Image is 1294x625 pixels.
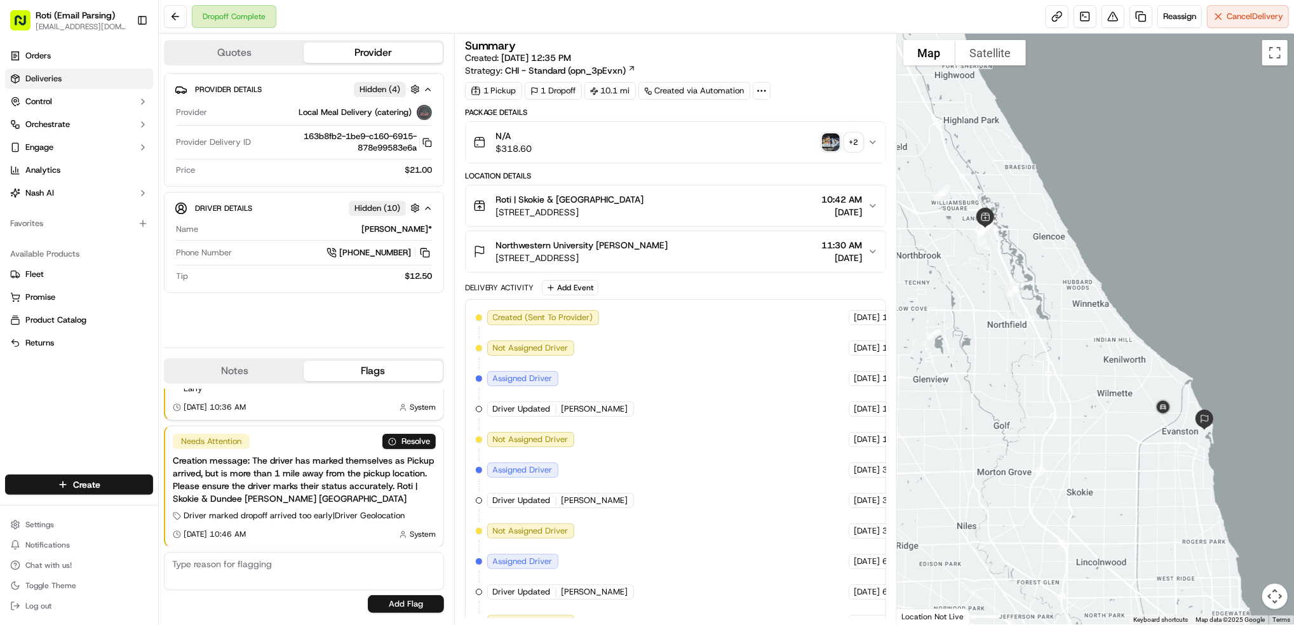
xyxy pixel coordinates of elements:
[5,114,153,135] button: Orchestrate
[165,361,304,381] button: Notes
[165,43,304,63] button: Quotes
[883,525,933,537] span: 3:28 PM CDT
[120,184,204,197] span: API Documentation
[465,107,886,118] div: Package Details
[25,292,55,303] span: Promise
[176,107,207,118] span: Provider
[349,200,423,216] button: Hidden (10)
[13,13,38,38] img: Nash
[90,215,154,225] a: Powered byPylon
[562,586,628,598] span: [PERSON_NAME]
[1133,615,1188,624] button: Keyboard shortcuts
[354,81,423,97] button: Hidden (4)
[465,64,636,77] div: Strategy:
[25,314,86,326] span: Product Catalog
[883,403,933,415] span: 1:38 PM CDT
[466,122,886,163] button: N/A$318.60photo_proof_of_pickup image+2
[496,142,532,155] span: $318.60
[822,252,863,264] span: [DATE]
[854,495,880,506] span: [DATE]
[562,403,628,415] span: [PERSON_NAME]
[897,608,970,624] div: Location Not Live
[502,52,572,64] span: [DATE] 12:35 PM
[854,556,880,567] span: [DATE]
[176,137,251,148] span: Provider Delivery ID
[175,198,433,218] button: Driver DetailsHidden (10)
[36,9,115,22] button: Roti (Email Parsing)
[126,215,154,225] span: Pylon
[176,165,195,176] span: Price
[10,337,148,349] a: Returns
[299,107,412,118] span: Local Meal Delivery (catering)
[822,133,840,151] img: photo_proof_of_pickup image
[854,586,880,598] span: [DATE]
[13,185,23,196] div: 📗
[883,342,933,354] span: 1:36 PM CDT
[10,292,148,303] a: Promise
[854,312,880,323] span: [DATE]
[5,597,153,615] button: Log out
[496,206,644,218] span: [STREET_ADDRESS]
[1207,5,1289,28] button: CancelDelivery
[193,271,432,282] div: $12.50
[360,84,400,95] span: Hidden ( 4 )
[465,40,516,51] h3: Summary
[304,361,442,381] button: Flags
[195,84,262,95] span: Provider Details
[175,79,433,100] button: Provider DetailsHidden (4)
[8,179,102,202] a: 📗Knowledge Base
[5,69,153,89] a: Deliveries
[107,185,118,196] div: 💻
[25,187,54,199] span: Nash AI
[465,171,886,181] div: Location Details
[854,342,880,354] span: [DATE]
[465,283,534,293] div: Delivery Activity
[493,586,551,598] span: Driver Updated
[25,269,44,280] span: Fleet
[525,82,582,100] div: 1 Dropoff
[1002,276,1029,302] div: 24
[5,244,153,264] div: Available Products
[493,556,553,567] span: Assigned Driver
[900,608,942,624] a: Open this area in Google Maps (opens a new window)
[955,40,1026,65] button: Show satellite imagery
[25,96,52,107] span: Control
[176,224,198,235] span: Name
[493,434,569,445] span: Not Assigned Driver
[176,247,232,259] span: Phone Number
[638,82,750,100] a: Created via Automation
[304,43,442,63] button: Provider
[13,51,231,71] p: Welcome 👋
[33,82,229,95] input: Got a question? Start typing here...
[5,536,153,554] button: Notifications
[5,556,153,574] button: Chat with us!
[5,213,153,234] div: Favorites
[5,137,153,158] button: Engage
[405,165,432,176] span: $21.00
[25,73,62,84] span: Deliveries
[25,337,54,349] span: Returns
[417,105,432,120] img: lmd_logo.png
[1157,5,1202,28] button: Reassign
[466,231,886,272] button: Northwestern University [PERSON_NAME][STREET_ADDRESS]11:30 AM[DATE]
[465,82,522,100] div: 1 Pickup
[1262,584,1288,609] button: Map camera controls
[493,464,553,476] span: Assigned Driver
[25,119,70,130] span: Orchestrate
[184,402,246,412] span: [DATE] 10:36 AM
[36,22,126,32] button: [EMAIL_ADDRESS][DOMAIN_NAME]
[216,125,231,140] button: Start new chat
[5,287,153,307] button: Promise
[203,224,432,235] div: [PERSON_NAME]*
[854,464,880,476] span: [DATE]
[493,495,551,506] span: Driver Updated
[73,478,100,491] span: Create
[854,373,880,384] span: [DATE]
[184,510,405,521] span: Driver marked dropoff arrived too early | Driver Geolocation
[256,131,432,154] button: 163b8fb2-1be9-c160-6915-878e99583e6a
[25,581,76,591] span: Toggle Theme
[1227,11,1283,22] span: Cancel Delivery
